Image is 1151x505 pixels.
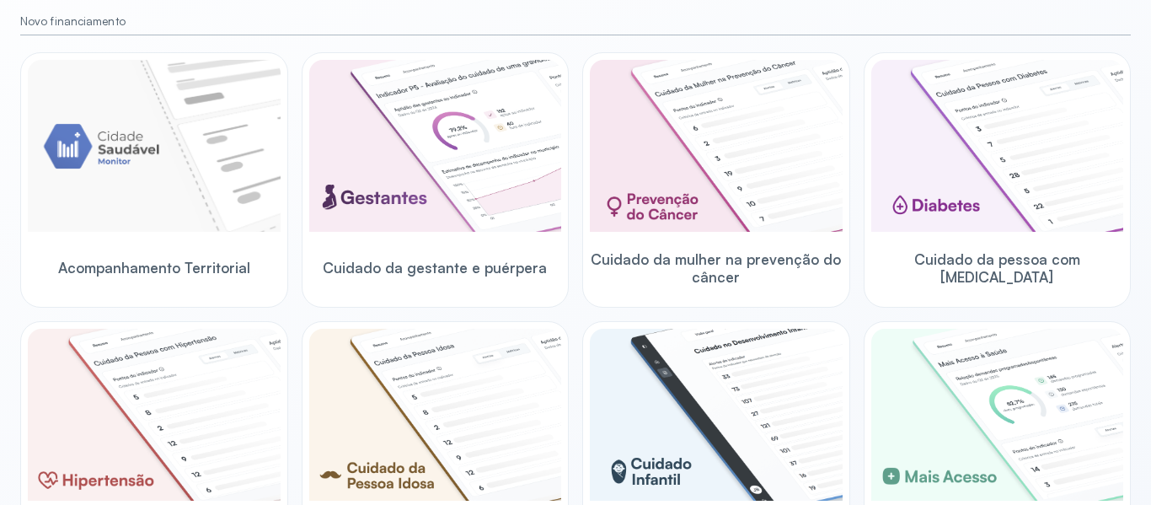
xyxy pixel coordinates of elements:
[323,259,547,277] span: Cuidado da gestante e puérpera
[309,60,562,232] img: pregnants.png
[58,259,250,277] span: Acompanhamento Territorial
[590,250,843,287] span: Cuidado da mulher na prevenção do câncer
[28,60,281,232] img: placeholder-module-ilustration.png
[590,329,843,501] img: child-development.png
[20,14,1131,29] small: Novo financiamento
[590,60,843,232] img: woman-cancer-prevention-care.png
[871,250,1124,287] span: Cuidado da pessoa com [MEDICAL_DATA]
[871,60,1124,232] img: diabetics.png
[28,329,281,501] img: hypertension.png
[309,329,562,501] img: elderly.png
[871,329,1124,501] img: healthcare-greater-access.png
